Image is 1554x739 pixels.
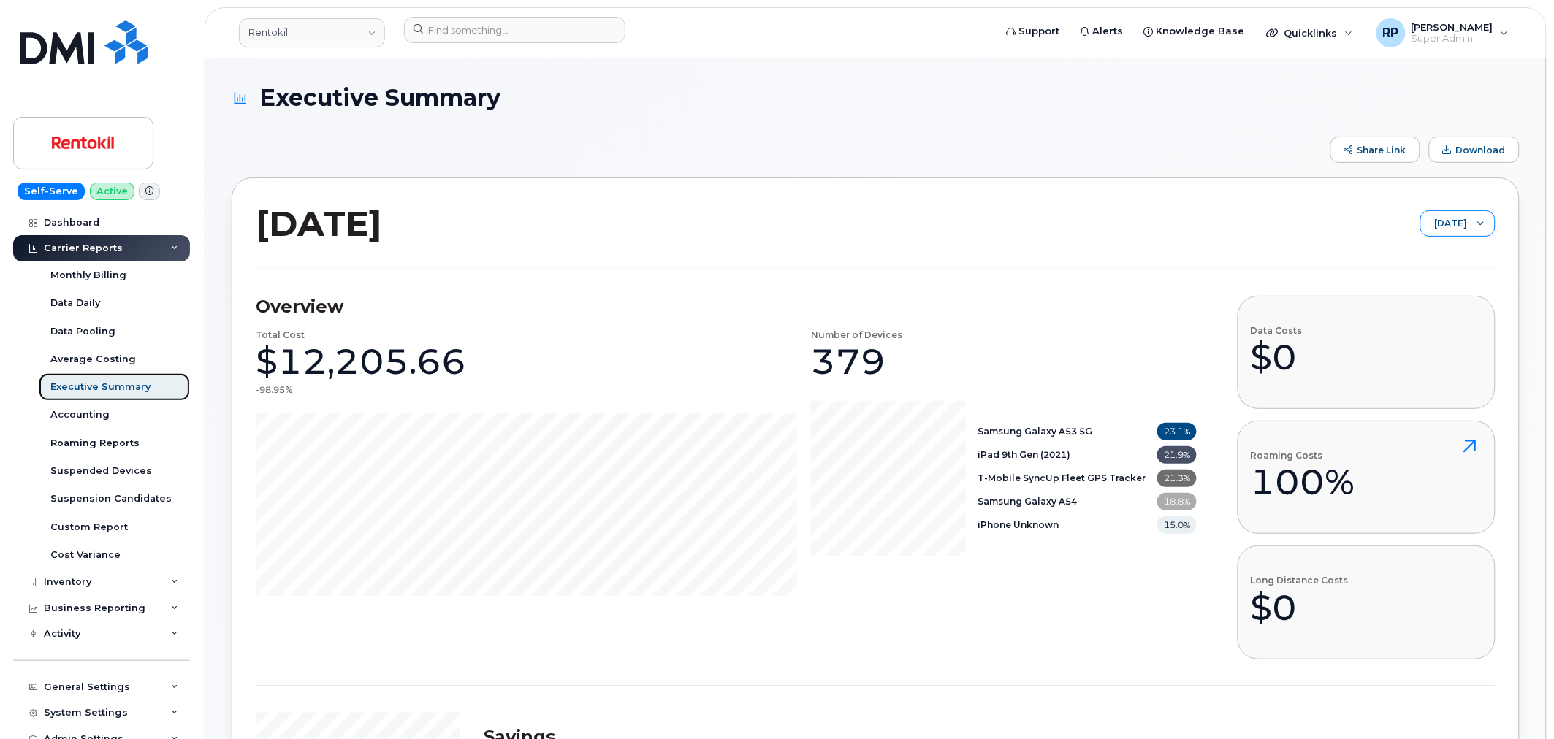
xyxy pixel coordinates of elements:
b: iPhone Unknown [978,519,1059,530]
h2: [DATE] [256,202,382,245]
h3: Overview [256,296,1197,318]
span: 21.3% [1157,470,1197,487]
div: 379 [811,340,885,383]
span: Share Link [1357,145,1406,156]
h4: Total Cost [256,330,305,340]
button: Roaming Costs100% [1238,421,1496,534]
h4: Roaming Costs [1250,451,1355,460]
div: $0 [1250,586,1348,629]
h4: Long Distance Costs [1250,575,1348,585]
iframe: Messenger Launcher [1490,675,1543,728]
b: Samsung Galaxy A54 [978,496,1077,507]
span: Download [1456,145,1506,156]
div: 100% [1250,460,1355,504]
button: Share Link [1330,137,1420,163]
span: September 2025 [1421,211,1467,237]
span: 15.0% [1157,516,1197,534]
span: 21.9% [1157,446,1197,464]
div: $0 [1250,335,1302,379]
h4: Data Costs [1250,326,1302,335]
span: 23.1% [1157,423,1197,440]
b: iPad 9th Gen (2021) [978,449,1070,460]
span: Executive Summary [259,85,500,110]
h4: Number of Devices [811,330,902,340]
div: -98.95% [256,383,292,396]
span: 18.8% [1157,493,1197,510]
div: $12,205.66 [256,340,466,383]
b: T-Mobile SyncUp Fleet GPS Tracker [978,472,1146,483]
button: Download [1429,137,1520,163]
b: Samsung Galaxy A53 5G [978,426,1092,437]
